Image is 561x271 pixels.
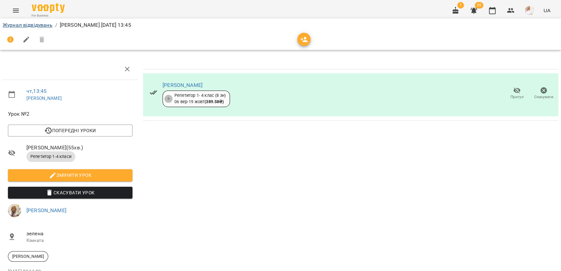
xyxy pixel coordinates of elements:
span: 1 [457,2,464,9]
button: Змінити урок [8,169,132,181]
a: Журнал відвідувань [3,22,53,28]
b: ( 389.58 ₴ ) [205,99,224,104]
span: Попередні уроки [13,127,127,135]
a: [PERSON_NAME] [163,82,203,88]
a: [PERSON_NAME] [26,207,66,213]
span: Скасувати [534,94,553,100]
button: Попередні уроки [8,125,132,136]
img: eae1df90f94753cb7588c731c894874c.jpg [525,6,534,15]
li: / [55,21,57,29]
button: Скасувати [530,84,557,103]
img: d16b717e7a8a57d0b2f9e4dd92d9e548.jpg [8,204,21,217]
button: Menu [8,3,24,19]
a: чт , 13:45 [26,88,47,94]
span: Прогул [510,94,524,100]
div: Репетитор 1- 4 клас (8 зн) 06 вер - 19 жовт [174,93,226,105]
span: Репетитор 1-4 класи [26,154,75,160]
span: UA [543,7,550,14]
span: [PERSON_NAME] ( 55 хв. ) [26,144,132,152]
p: Кімната [26,237,132,244]
span: [PERSON_NAME] [8,253,48,259]
span: зелена [26,230,132,238]
span: Скасувати Урок [13,189,127,197]
span: Змінити урок [13,171,127,179]
span: Урок №2 [8,110,132,118]
div: [PERSON_NAME] [8,251,48,262]
div: 6 [165,95,172,103]
button: Скасувати Урок [8,187,132,199]
span: 35 [475,2,483,9]
button: Прогул [504,84,530,103]
button: UA [541,4,553,17]
a: [PERSON_NAME] [26,96,62,101]
img: Voopty Logo [32,3,65,13]
p: [PERSON_NAME] [DATE] 13:45 [60,21,131,29]
span: For Business [32,14,65,18]
nav: breadcrumb [3,21,558,29]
